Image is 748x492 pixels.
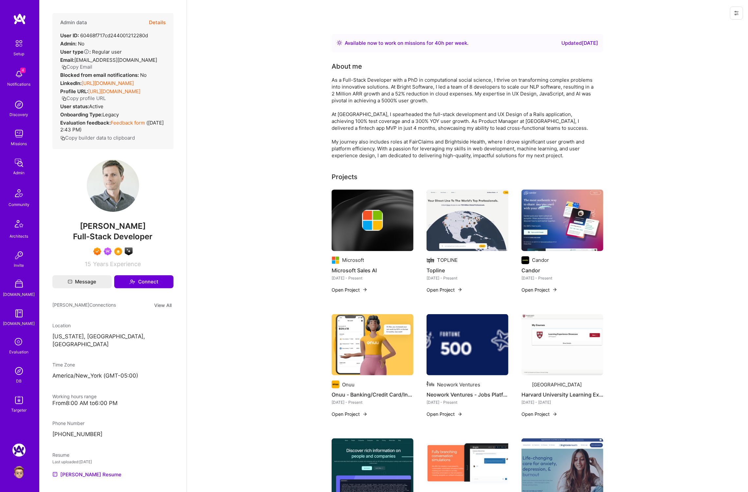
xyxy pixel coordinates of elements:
div: Onuu [342,381,355,388]
img: A Store [12,278,26,291]
h4: Microsoft Sales AI [332,266,413,275]
span: Working hours range [52,394,97,399]
div: From 8:00 AM to 6:00 PM [52,400,173,407]
span: [PERSON_NAME] [52,221,173,231]
div: Available now to work on missions for h per week . [345,39,468,47]
div: Notifications [8,81,31,88]
button: Details [149,13,166,32]
div: Updated [DATE] [561,39,598,47]
div: Community [9,201,29,208]
img: setup [12,37,26,50]
span: Active [89,103,103,110]
img: Company logo [332,256,339,264]
strong: Profile URL: [60,88,88,94]
div: Targeter [11,407,27,414]
img: Company logo [332,381,339,388]
span: Resume [52,452,69,458]
span: Phone Number [52,420,84,426]
img: teamwork [12,127,26,140]
div: Candor [532,257,549,263]
h4: Harvard University Learning Experience Platform [521,390,603,399]
button: View All [152,301,173,309]
a: A.Team: Google Calendar Integration Testing [11,444,27,457]
img: Harvard University Learning Experience Platform [521,314,603,376]
div: Missions [11,140,27,147]
h4: Candor [521,266,603,275]
button: Copy Email [62,63,92,70]
div: Admin [13,169,25,176]
span: [EMAIL_ADDRESS][DOMAIN_NAME] [74,57,157,63]
img: Topline [427,190,508,251]
strong: Onboarding Type: [60,111,102,118]
div: About me [332,61,362,71]
a: User Avatar [11,466,27,479]
a: [PERSON_NAME] Resume [52,470,121,478]
strong: Admin: [60,41,77,47]
img: User Avatar [12,466,26,479]
div: [DATE] - Present [427,275,508,281]
img: bell [12,68,26,81]
img: Company logo [362,210,383,231]
strong: User type : [60,49,91,55]
strong: Email: [60,57,74,63]
img: Neowork Ventures - Jobs Platform [427,314,508,376]
span: Full-Stack Developer [73,232,153,241]
button: Open Project [427,411,463,417]
span: Years Experience [93,261,141,267]
img: admin teamwork [12,156,26,169]
button: Open Project [521,411,557,417]
button: Open Project [332,286,368,293]
img: logo [13,13,26,25]
button: Open Project [427,286,463,293]
img: Company logo [427,381,434,388]
div: No [60,40,84,47]
img: SelectionTeam [114,247,122,255]
span: 15 [85,261,91,267]
i: Help [83,49,89,55]
img: Community [11,185,27,201]
button: Copy builder data to clipboard [60,134,135,141]
img: arrow-right [362,412,368,417]
div: [DATE] - [DATE] [521,399,603,406]
img: guide book [12,307,26,320]
img: Company logo [521,256,529,264]
span: legacy [102,111,119,118]
div: Setup [14,50,25,57]
img: Exceptional A.Teamer [93,247,101,255]
div: Regular user [60,48,122,55]
div: [DATE] - Present [521,275,603,281]
i: icon Copy [62,65,66,70]
p: [PHONE_NUMBER] [52,431,173,438]
img: A.I. guild [125,247,133,255]
button: Copy profile URL [62,95,106,102]
i: icon SelectionTeam [13,336,25,348]
div: Evaluation [9,348,29,355]
img: Skill Targeter [12,394,26,407]
p: America/New_York (GMT-05:00 ) [52,372,173,380]
img: cover [332,190,413,251]
a: [URL][DOMAIN_NAME] [88,88,140,94]
a: [URL][DOMAIN_NAME] [82,80,134,86]
div: [DATE] - Present [427,399,508,406]
button: Connect [114,275,173,288]
h4: Onuu - Banking/Credit Card/Insurance B2C app [332,390,413,399]
i: icon Copy [62,96,66,101]
h4: Admin data [60,20,87,25]
button: Message [52,275,112,288]
img: Availability [337,40,342,45]
button: Open Project [332,411,368,417]
div: As a Full-Stack Developer with a PhD in computational social science, I thrive on transforming co... [332,76,593,159]
div: [DOMAIN_NAME] [3,320,35,327]
div: Architects [10,233,28,240]
img: Invite [12,249,26,262]
p: [US_STATE], [GEOGRAPHIC_DATA], [GEOGRAPHIC_DATA] [52,333,173,348]
h4: Neowork Ventures - Jobs Platform [427,390,508,399]
i: icon Connect [129,279,135,285]
button: Open Project [521,286,557,293]
img: arrow-right [457,287,463,292]
div: No [60,72,147,78]
span: Time Zone [52,362,75,367]
div: Invite [14,262,24,269]
h4: Topline [427,266,508,275]
i: icon Copy [60,136,65,141]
